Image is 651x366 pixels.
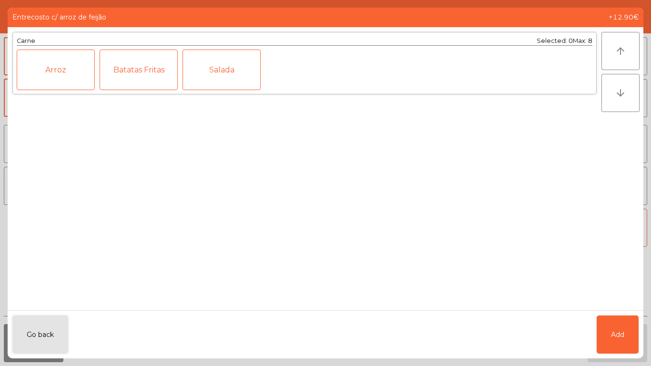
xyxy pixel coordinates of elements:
[601,74,640,112] button: arrow_downward
[17,36,35,45] div: Carne
[609,12,639,22] span: +12.90€
[537,37,573,44] span: Selected: 0
[100,50,178,90] div: Batatas Fritas
[597,315,639,354] button: Add
[12,315,68,354] button: Go back
[611,330,624,340] span: Add
[601,32,640,70] button: arrow_upward
[183,50,261,90] div: Salada
[573,37,592,44] span: Max: 8
[615,45,626,57] i: arrow_upward
[615,87,626,99] i: arrow_downward
[17,50,95,90] div: Arroz
[12,12,106,22] span: Entrecosto c/ arroz de feijão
